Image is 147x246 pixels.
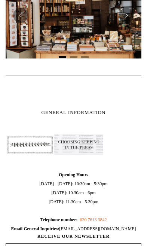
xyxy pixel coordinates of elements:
button: Page 2 [70,56,77,58]
img: pf-4db91bb9--1305-Newsletter-Button_1200x.jpg [6,134,54,155]
button: Next [119,8,134,23]
button: Page 3 [81,56,89,58]
a: 020 7613 3842 [80,217,107,222]
button: Previous [13,8,28,23]
b: Opening Hours [59,172,88,177]
b: Email General Inquiries: [11,226,59,231]
span: [DATE] - [DATE]: 10:30am - 5:30pm [DATE]: 10.30am - 6pm [DATE]: 11.30am - 5.30pm [6,170,141,233]
span: GENERAL INFORMATION [42,109,106,115]
button: Page 1 [59,56,66,58]
b: : [76,217,77,222]
span: RECEIVE OUR NEWSLETTER [6,233,141,240]
span: [EMAIL_ADDRESS][DOMAIN_NAME] [11,226,136,231]
b: Telephone number [40,217,78,222]
img: pf-635a2b01-aa89-4342-bbcd-4371b60f588c--In-the-press-Button_1200x.jpg [54,134,103,155]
